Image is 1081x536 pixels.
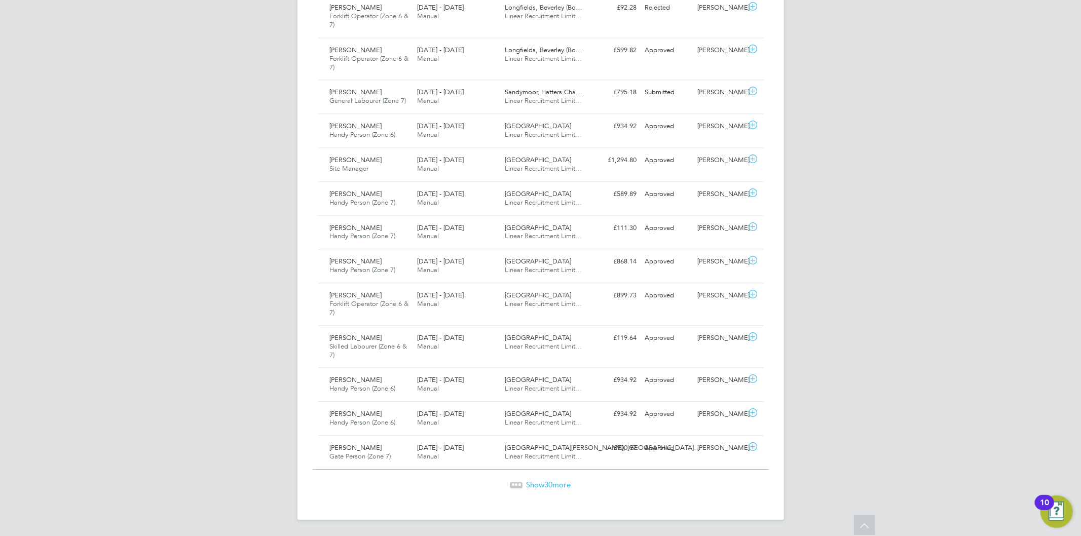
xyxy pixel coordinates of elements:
span: [PERSON_NAME] [330,409,382,418]
div: Submitted [641,84,694,101]
span: Manual [417,54,439,63]
div: Approved [641,253,694,270]
span: [GEOGRAPHIC_DATA] [505,122,571,130]
span: [PERSON_NAME] [330,375,382,384]
div: 10 [1040,503,1049,516]
span: Gate Person (Zone 7) [330,452,391,461]
div: Approved [641,186,694,203]
span: Manual [417,164,439,173]
div: Approved [641,287,694,304]
span: [DATE] - [DATE] [417,257,464,265]
span: Forklift Operator (Zone 6 & 7) [330,299,409,317]
span: Linear Recruitment Limit… [505,96,582,105]
span: [DATE] - [DATE] [417,443,464,452]
span: Handy Person (Zone 6) [330,418,396,427]
span: [PERSON_NAME] [330,3,382,12]
div: Approved [641,330,694,347]
span: Manual [417,96,439,105]
div: [PERSON_NAME] [693,372,746,389]
span: Linear Recruitment Limit… [505,452,582,461]
div: [PERSON_NAME] [693,440,746,456]
div: [PERSON_NAME] [693,186,746,203]
span: Handy Person (Zone 7) [330,265,396,274]
span: [DATE] - [DATE] [417,189,464,198]
span: Manual [417,232,439,240]
span: Linear Recruitment Limit… [505,265,582,274]
div: Approved [641,406,694,423]
span: Handy Person (Zone 6) [330,384,396,393]
span: [PERSON_NAME] [330,189,382,198]
div: Approved [641,220,694,237]
span: [PERSON_NAME] [330,122,382,130]
span: Linear Recruitment Limit… [505,384,582,393]
span: Manual [417,198,439,207]
div: £868.14 [588,253,641,270]
span: Linear Recruitment Limit… [505,232,582,240]
div: £111.30 [588,220,641,237]
span: Linear Recruitment Limit… [505,198,582,207]
div: [PERSON_NAME] [693,220,746,237]
div: Approved [641,152,694,169]
div: [PERSON_NAME] [693,287,746,304]
span: [DATE] - [DATE] [417,291,464,299]
span: [PERSON_NAME] [330,257,382,265]
span: Linear Recruitment Limit… [505,299,582,308]
span: Linear Recruitment Limit… [505,164,582,173]
div: £934.92 [588,406,641,423]
div: £599.82 [588,42,641,59]
div: £900.97 [588,440,641,456]
span: Manual [417,342,439,351]
span: Handy Person (Zone 6) [330,130,396,139]
span: [DATE] - [DATE] [417,46,464,54]
span: Handy Person (Zone 7) [330,198,396,207]
span: Longfields, Beverley (Bo… [505,3,582,12]
span: Manual [417,130,439,139]
span: Linear Recruitment Limit… [505,130,582,139]
span: [PERSON_NAME] [330,88,382,96]
span: [GEOGRAPHIC_DATA] [505,375,571,384]
span: Linear Recruitment Limit… [505,342,582,351]
span: [PERSON_NAME] [330,156,382,164]
span: [GEOGRAPHIC_DATA][PERSON_NAME], [GEOGRAPHIC_DATA]… [505,443,700,452]
div: Approved [641,118,694,135]
span: [GEOGRAPHIC_DATA] [505,291,571,299]
span: [GEOGRAPHIC_DATA] [505,189,571,198]
span: Linear Recruitment Limit… [505,418,582,427]
div: [PERSON_NAME] [693,330,746,347]
span: Forklift Operator (Zone 6 & 7) [330,12,409,29]
span: [DATE] - [DATE] [417,3,464,12]
span: [PERSON_NAME] [330,443,382,452]
span: Skilled Labourer (Zone 6 & 7) [330,342,407,359]
div: [PERSON_NAME] [693,118,746,135]
span: [DATE] - [DATE] [417,333,464,342]
span: Site Manager [330,164,369,173]
span: Manual [417,12,439,20]
span: [DATE] - [DATE] [417,223,464,232]
span: 30 [545,480,553,489]
span: [DATE] - [DATE] [417,409,464,418]
span: [PERSON_NAME] [330,223,382,232]
span: Longfields, Beverley (Bo… [505,46,582,54]
span: [PERSON_NAME] [330,291,382,299]
div: £899.73 [588,287,641,304]
div: Approved [641,440,694,456]
div: £589.89 [588,186,641,203]
span: [GEOGRAPHIC_DATA] [505,409,571,418]
span: [DATE] - [DATE] [417,375,464,384]
div: Approved [641,42,694,59]
div: [PERSON_NAME] [693,406,746,423]
span: [GEOGRAPHIC_DATA] [505,223,571,232]
span: [GEOGRAPHIC_DATA] [505,156,571,164]
span: Sandymoor, Hatters Cha… [505,88,582,96]
span: Forklift Operator (Zone 6 & 7) [330,54,409,71]
span: [DATE] - [DATE] [417,88,464,96]
div: £1,294.80 [588,152,641,169]
div: Approved [641,372,694,389]
span: [PERSON_NAME] [330,46,382,54]
span: [GEOGRAPHIC_DATA] [505,257,571,265]
span: Linear Recruitment Limit… [505,54,582,63]
div: £795.18 [588,84,641,101]
div: [PERSON_NAME] [693,152,746,169]
span: Manual [417,418,439,427]
span: Linear Recruitment Limit… [505,12,582,20]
